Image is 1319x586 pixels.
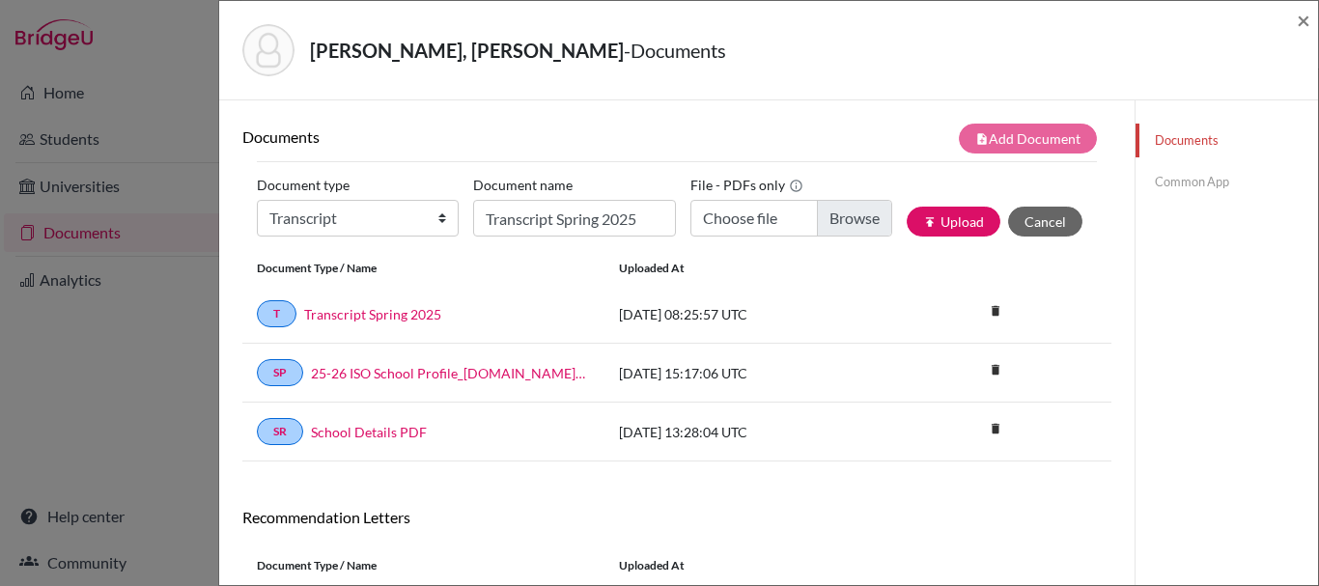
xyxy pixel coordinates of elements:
[981,417,1010,443] a: delete
[257,359,303,386] a: SP
[242,260,604,277] div: Document Type / Name
[923,215,937,229] i: publish
[1008,207,1082,237] button: Cancel
[959,124,1097,153] button: note_addAdd Document
[1297,9,1310,32] button: Close
[473,170,573,200] label: Document name
[624,39,726,62] span: - Documents
[1297,6,1310,34] span: ×
[604,260,894,277] div: Uploaded at
[311,363,590,383] a: 25-26 ISO School Profile_[DOMAIN_NAME]_wide
[604,363,894,383] div: [DATE] 15:17:06 UTC
[1136,165,1318,199] a: Common App
[604,304,894,324] div: [DATE] 08:25:57 UTC
[981,414,1010,443] i: delete
[257,418,303,445] a: SR
[310,39,624,62] strong: [PERSON_NAME], [PERSON_NAME]
[242,508,1111,526] h6: Recommendation Letters
[690,170,803,200] label: File - PDFs only
[257,300,296,327] a: T
[975,132,989,146] i: note_add
[242,127,677,146] h6: Documents
[1136,124,1318,157] a: Documents
[604,557,894,574] div: Uploaded at
[981,299,1010,325] a: delete
[981,358,1010,384] a: delete
[242,557,604,574] div: Document Type / Name
[981,296,1010,325] i: delete
[257,170,350,200] label: Document type
[604,422,894,442] div: [DATE] 13:28:04 UTC
[981,355,1010,384] i: delete
[311,422,427,442] a: School Details PDF
[304,304,441,324] a: Transcript Spring 2025
[907,207,1000,237] button: publishUpload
